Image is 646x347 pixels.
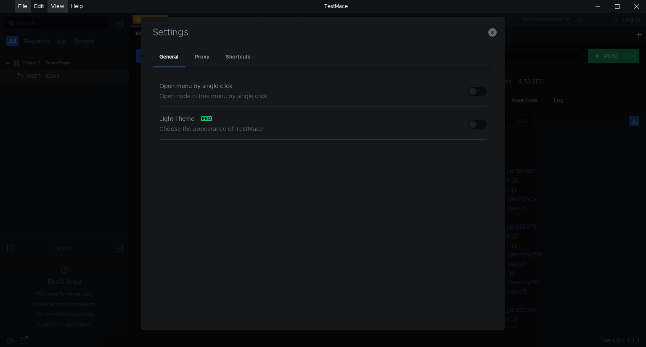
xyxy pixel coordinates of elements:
[219,48,257,67] div: Shortcuts
[159,92,267,100] span: Open node in tree menu by single click
[201,116,212,121] div: pro
[159,114,194,124] span: Light Theme
[151,27,495,37] h3: Settings
[159,125,263,133] span: Choose the appearance of TestMace
[159,81,267,91] div: Open menu by single click
[188,48,216,67] div: Proxy
[153,48,185,67] div: General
